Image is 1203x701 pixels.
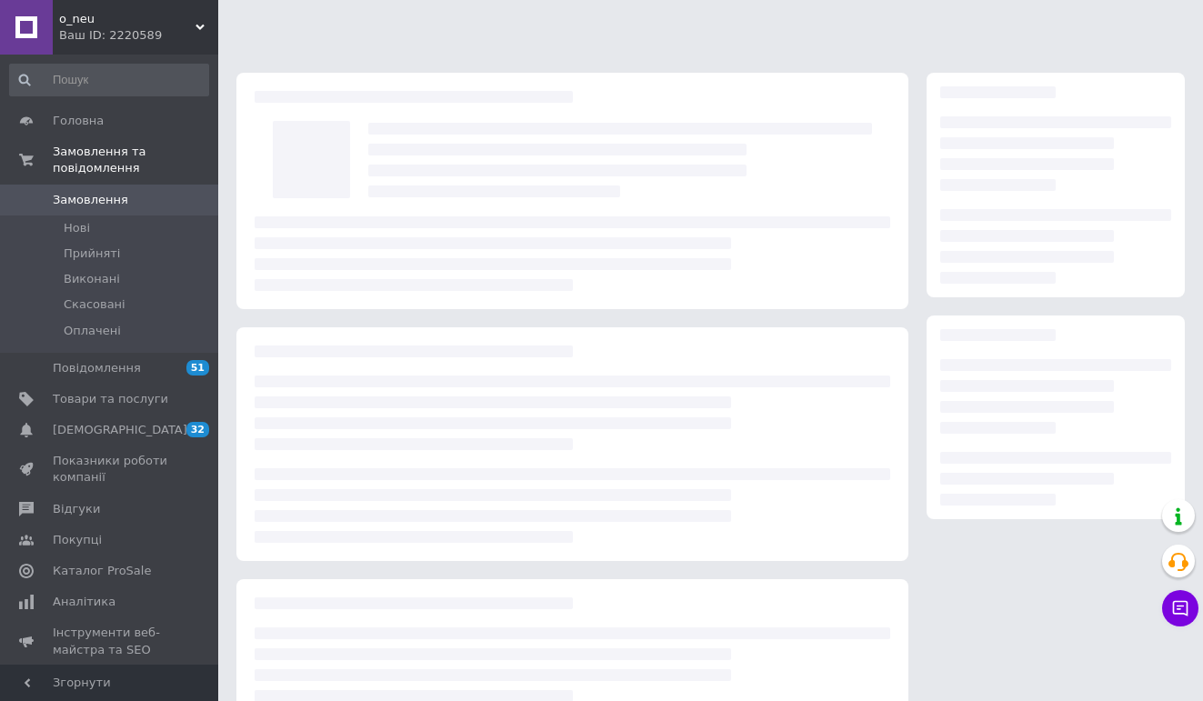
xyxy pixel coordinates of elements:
span: Товари та послуги [53,391,168,407]
input: Пошук [9,64,209,96]
span: Скасовані [64,296,125,313]
button: Чат з покупцем [1162,590,1198,626]
span: Виконані [64,271,120,287]
span: Оплачені [64,323,121,339]
span: Аналітика [53,594,115,610]
span: Показники роботи компанії [53,453,168,486]
span: Замовлення [53,192,128,208]
span: Головна [53,113,104,129]
span: 32 [186,422,209,437]
span: 51 [186,360,209,376]
span: [DEMOGRAPHIC_DATA] [53,422,187,438]
span: o_neu [59,11,195,27]
span: Прийняті [64,245,120,262]
span: Каталог ProSale [53,563,151,579]
span: Повідомлення [53,360,141,376]
span: Покупці [53,532,102,548]
span: Інструменти веб-майстра та SEO [53,625,168,657]
span: Замовлення та повідомлення [53,144,218,176]
span: Відгуки [53,501,100,517]
span: Нові [64,220,90,236]
div: Ваш ID: 2220589 [59,27,218,44]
